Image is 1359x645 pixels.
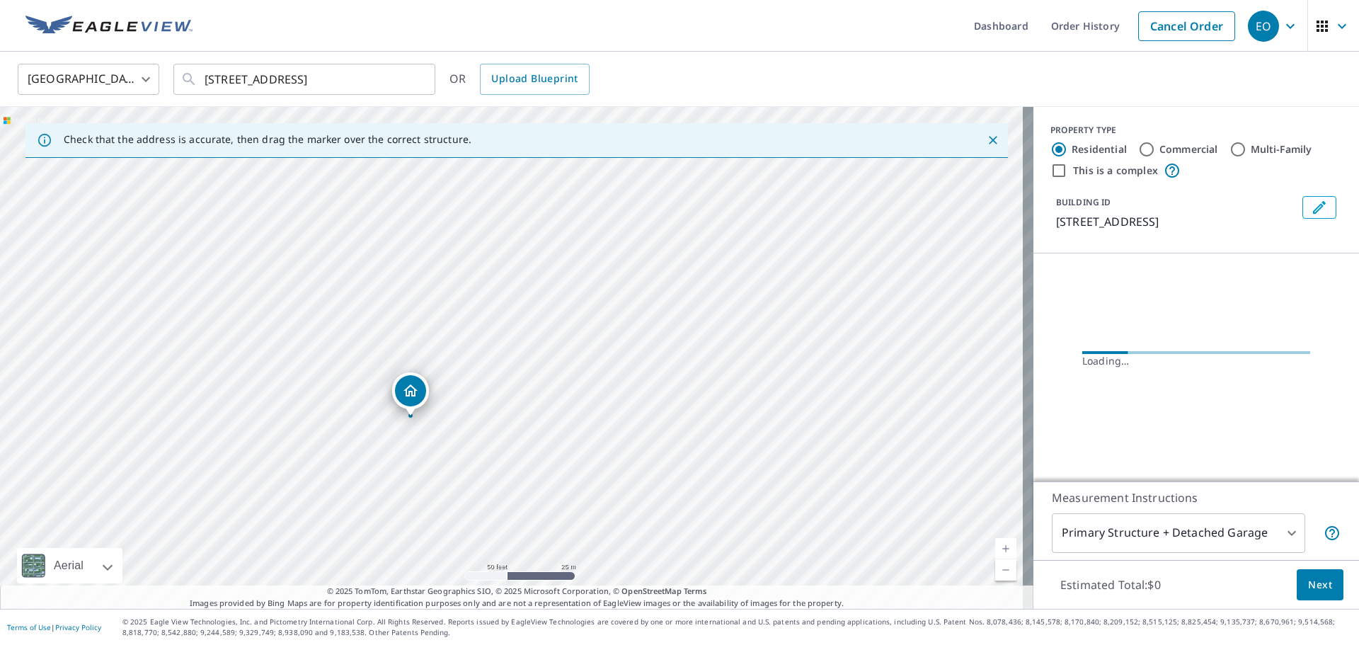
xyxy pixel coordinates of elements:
[1052,513,1305,553] div: Primary Structure + Detached Garage
[17,548,122,583] div: Aerial
[684,586,707,596] a: Terms
[1324,525,1341,542] span: Your report will include the primary structure and a detached garage if one exists.
[1138,11,1235,41] a: Cancel Order
[1056,213,1297,230] p: [STREET_ADDRESS]
[18,59,159,99] div: [GEOGRAPHIC_DATA]
[327,586,707,598] span: © 2025 TomTom, Earthstar Geographics SIO, © 2025 Microsoft Corporation, ©
[1159,142,1218,156] label: Commercial
[1302,196,1336,219] button: Edit building 1
[25,16,193,37] img: EV Logo
[449,64,590,95] div: OR
[1082,354,1310,368] div: Loading…
[1251,142,1312,156] label: Multi-Family
[491,70,578,88] span: Upload Blueprint
[1073,164,1158,178] label: This is a complex
[122,617,1352,638] p: © 2025 Eagle View Technologies, Inc. and Pictometry International Corp. All Rights Reserved. Repo...
[55,622,101,632] a: Privacy Policy
[205,59,406,99] input: Search by address or latitude-longitude
[480,64,589,95] a: Upload Blueprint
[621,586,681,596] a: OpenStreetMap
[995,559,1016,581] a: Current Level 19, Zoom Out
[1072,142,1127,156] label: Residential
[7,622,51,632] a: Terms of Use
[64,133,471,146] p: Check that the address is accurate, then drag the marker over the correct structure.
[1056,196,1111,208] p: BUILDING ID
[50,548,88,583] div: Aerial
[1297,569,1343,601] button: Next
[1049,569,1172,600] p: Estimated Total: $0
[1308,576,1332,594] span: Next
[984,131,1002,149] button: Close
[7,623,101,632] p: |
[1052,489,1341,506] p: Measurement Instructions
[1248,11,1279,42] div: EO
[392,372,429,416] div: Dropped pin, building 1, Residential property, 991 Sand Lake Rd Altamonte Springs, FL 32714
[1050,124,1342,137] div: PROPERTY TYPE
[995,538,1016,559] a: Current Level 19, Zoom In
